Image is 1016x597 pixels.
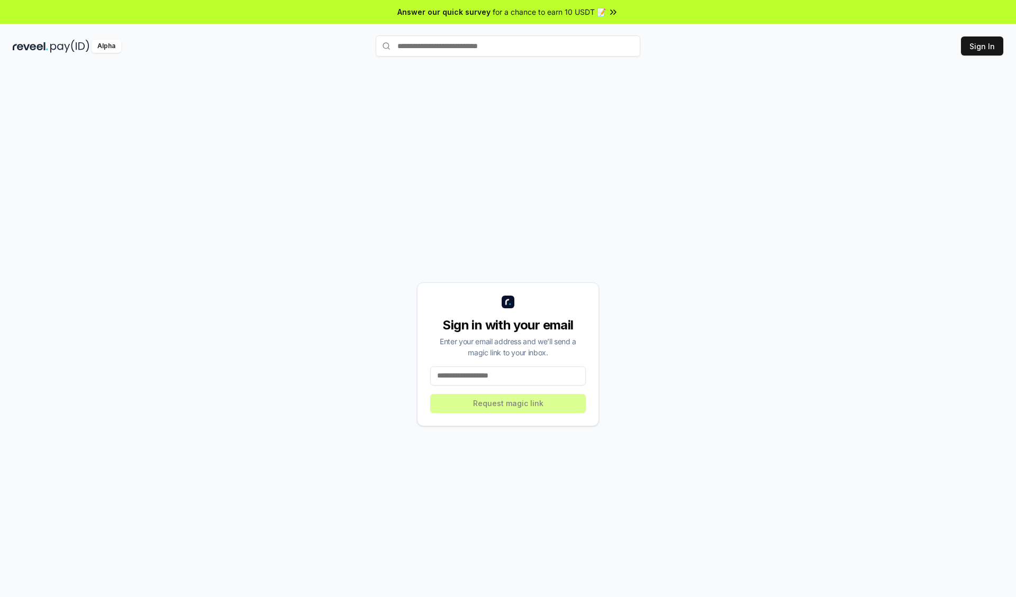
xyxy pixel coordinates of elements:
img: logo_small [502,296,514,308]
div: Alpha [92,40,121,53]
img: reveel_dark [13,40,48,53]
span: Answer our quick survey [397,6,491,17]
button: Sign In [961,36,1003,56]
div: Sign in with your email [430,317,586,334]
div: Enter your email address and we’ll send a magic link to your inbox. [430,336,586,358]
span: for a chance to earn 10 USDT 📝 [493,6,606,17]
img: pay_id [50,40,89,53]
